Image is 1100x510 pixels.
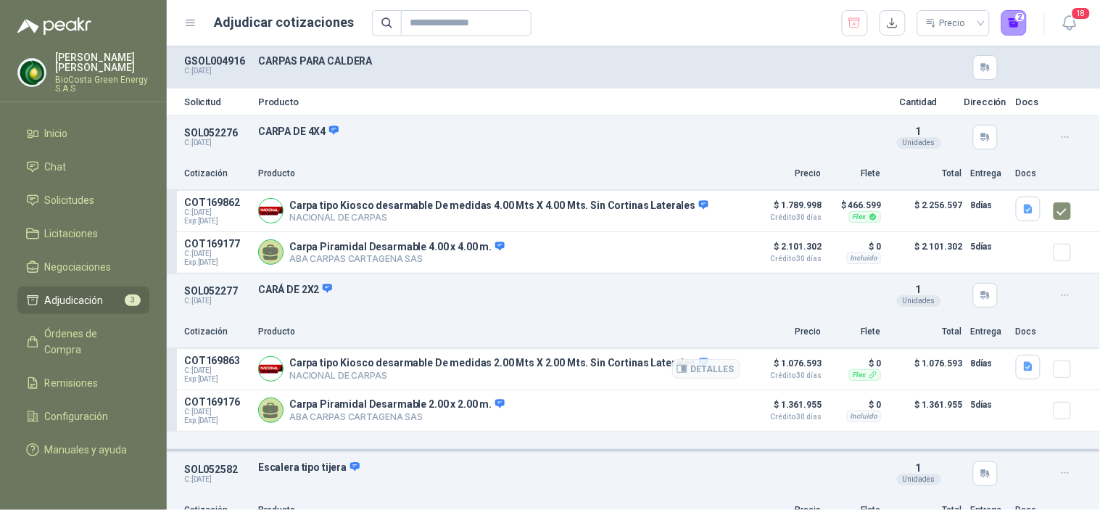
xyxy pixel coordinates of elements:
[17,436,149,464] a: Manuales y ayuda
[184,217,249,226] span: Exp: [DATE]
[184,55,249,67] p: GSOL004916
[749,396,822,421] p: $ 1.361.955
[964,97,1007,107] p: Dirección
[289,370,708,381] p: NACIONAL DE CARPAS
[849,211,881,223] div: Flex
[289,357,708,370] p: Carpa tipo Kiosco desarmable De medidas 2.00 Mts X 2.00 Mts. Sin Cortinas Laterales
[749,372,822,379] span: Crédito 30 días
[1016,97,1045,107] p: Docs
[847,411,881,422] div: Incluido
[17,17,91,35] img: Logo peakr
[916,126,922,137] span: 1
[971,197,1007,214] p: 8 días
[971,167,1007,181] p: Entrega
[1016,325,1045,339] p: Docs
[1016,167,1045,181] p: Docs
[890,396,962,425] p: $ 1.361.955
[749,355,822,379] p: $ 1.076.593
[17,186,149,214] a: Solicitudes
[849,369,881,381] div: Flex
[749,238,822,263] p: $ 2.101.302
[289,200,708,213] p: Carpa tipo Kiosco desarmable De medidas 4.00 Mts X 4.00 Mts. Sin Cortinas Laterales
[45,159,67,175] span: Chat
[184,167,249,181] p: Cotización
[184,366,249,375] span: C: [DATE]
[184,97,249,107] p: Solicitud
[125,295,141,306] span: 3
[17,403,149,430] a: Configuración
[184,197,249,208] p: COT169862
[882,97,955,107] p: Cantidad
[971,325,1007,339] p: Entrega
[749,414,822,421] span: Crédito 30 días
[916,284,922,295] span: 1
[258,325,740,339] p: Producto
[184,258,249,267] span: Exp: [DATE]
[17,153,149,181] a: Chat
[258,55,874,67] p: CARPAS PARA CALDERA
[897,474,941,485] div: Unidades
[916,462,922,474] span: 1
[926,12,968,34] div: Precio
[749,197,822,221] p: $ 1.789.998
[184,355,249,366] p: COT169863
[17,320,149,363] a: Órdenes de Compra
[289,411,505,422] p: ABA CARPAS CARTAGENA SAS
[890,238,962,267] p: $ 2.101.302
[890,197,962,226] p: $ 2.256.597
[17,253,149,281] a: Negociaciones
[55,75,149,93] p: BioCosta Green Energy S.A.S
[1056,10,1083,36] button: 18
[184,464,249,475] p: SOL052582
[258,283,874,296] p: CARÁ DE 2X2
[184,208,249,217] span: C: [DATE]
[184,408,249,416] span: C: [DATE]
[184,285,249,297] p: SOL052277
[890,167,962,181] p: Total
[17,120,149,147] a: Inicio
[289,241,505,254] p: Carpa Piramidal Desarmable 4.00 x 4.00 m.
[184,139,249,147] p: C: [DATE]
[45,408,109,424] span: Configuración
[184,475,249,484] p: C: [DATE]
[184,375,249,384] span: Exp: [DATE]
[55,52,149,73] p: [PERSON_NAME] [PERSON_NAME]
[259,357,283,381] img: Company Logo
[45,259,112,275] span: Negociaciones
[45,292,104,308] span: Adjudicación
[890,325,962,339] p: Total
[258,97,874,107] p: Producto
[1071,7,1091,20] span: 18
[289,253,505,264] p: ABA CARPAS CARTAGENA SAS
[830,355,881,372] p: $ 0
[184,396,249,408] p: COT169176
[749,255,822,263] span: Crédito 30 días
[289,398,505,411] p: Carpa Piramidal Desarmable 2.00 x 2.00 m.
[45,192,95,208] span: Solicitudes
[184,238,249,250] p: COT169177
[830,325,881,339] p: Flete
[215,12,355,33] h1: Adjudicar cotizaciones
[258,461,874,474] p: Escalera tipo tijera
[184,297,249,305] p: C: [DATE]
[830,238,881,255] p: $ 0
[18,59,46,86] img: Company Logo
[971,396,1007,414] p: 5 días
[749,167,822,181] p: Precio
[17,369,149,397] a: Remisiones
[17,287,149,314] a: Adjudicación3
[184,67,249,75] p: C: [DATE]
[971,355,1007,372] p: 8 días
[45,226,99,242] span: Licitaciones
[830,167,881,181] p: Flete
[1001,10,1027,36] button: 2
[45,442,128,458] span: Manuales y ayuda
[45,326,136,358] span: Órdenes de Compra
[184,416,249,425] span: Exp: [DATE]
[258,167,740,181] p: Producto
[897,137,941,149] div: Unidades
[830,197,881,214] p: $ 466.599
[672,359,740,379] button: Detalles
[289,212,708,223] p: NACIONAL DE CARPAS
[749,325,822,339] p: Precio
